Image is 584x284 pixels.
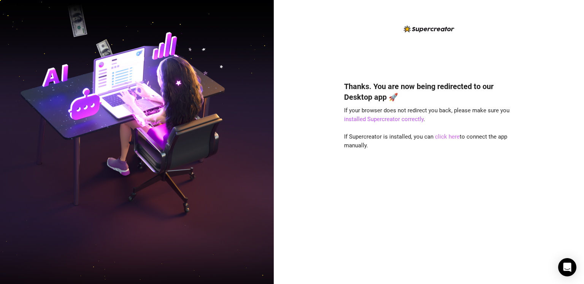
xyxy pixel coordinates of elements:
[435,133,460,140] a: click here
[344,116,424,123] a: installed Supercreator correctly
[404,26,454,32] img: logo-BBDzfeDw.svg
[558,258,576,276] div: Open Intercom Messenger
[344,81,514,102] h4: Thanks. You are now being redirected to our Desktop app 🚀
[344,133,507,149] span: If Supercreator is installed, you can to connect the app manually.
[344,107,509,123] span: If your browser does not redirect you back, please make sure you .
